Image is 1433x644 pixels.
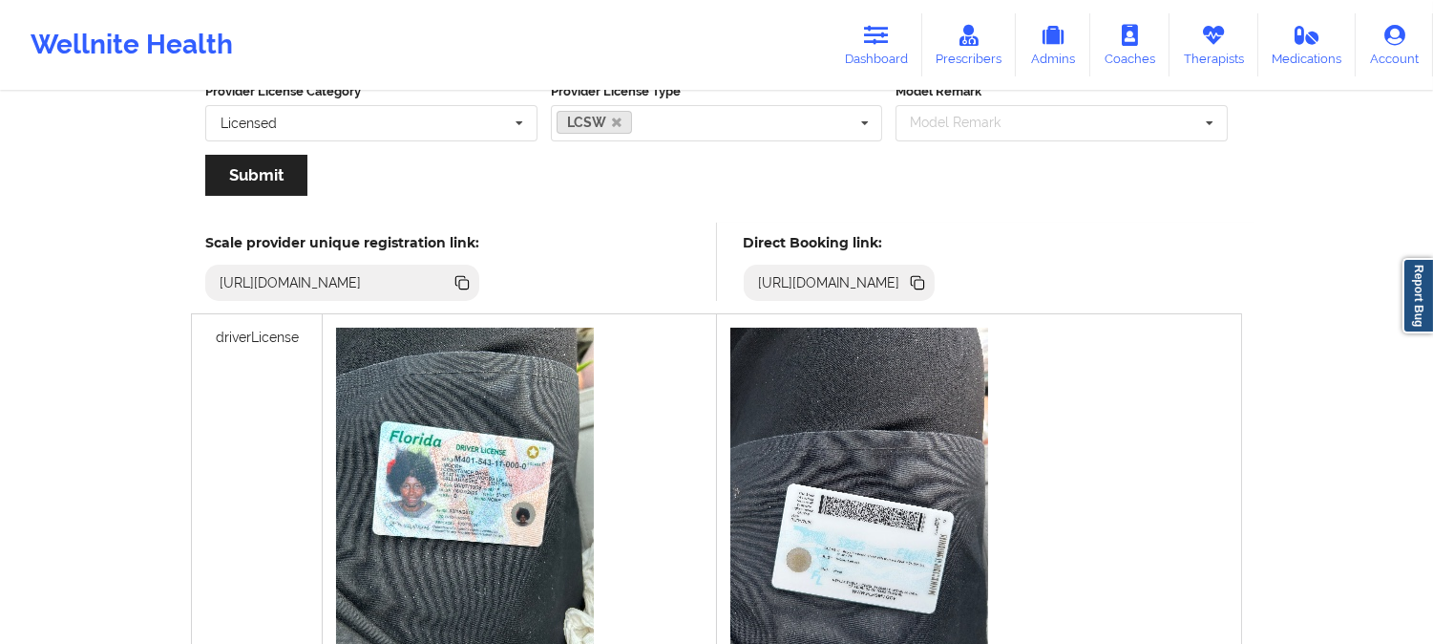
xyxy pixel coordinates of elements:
[1356,13,1433,76] a: Account
[551,82,883,101] label: Provider License Type
[1170,13,1258,76] a: Therapists
[922,13,1017,76] a: Prescribers
[205,82,537,101] label: Provider License Category
[1016,13,1090,76] a: Admins
[1402,258,1433,333] a: Report Bug
[1258,13,1357,76] a: Medications
[905,112,1028,134] div: Model Remark
[205,155,307,196] button: Submit
[750,273,908,292] div: [URL][DOMAIN_NAME]
[744,234,936,251] h5: Direct Booking link:
[896,82,1228,101] label: Model Remark
[831,13,922,76] a: Dashboard
[557,111,633,134] a: LCSW
[1090,13,1170,76] a: Coaches
[221,117,277,130] div: Licensed
[212,273,369,292] div: [URL][DOMAIN_NAME]
[205,234,479,251] h5: Scale provider unique registration link:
